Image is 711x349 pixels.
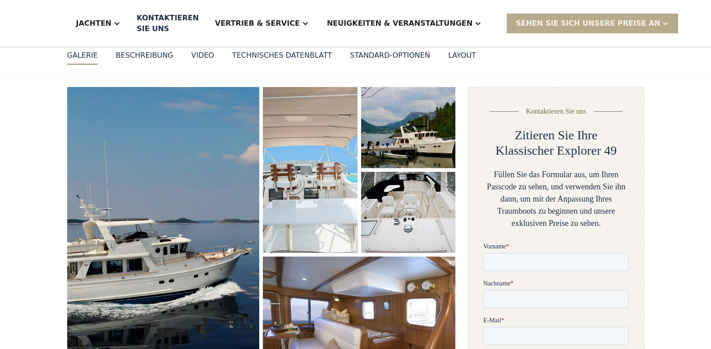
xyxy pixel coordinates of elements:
[526,106,586,117] div: Kontaktieren Sie uns
[327,18,472,29] div: Neuigkeiten & VERANSTALTUNGEN
[191,50,214,65] a: VIDEO
[206,5,318,41] div: Vertrieb & Service
[516,18,660,29] div: Sehen Sie sich unsere Preise an
[76,18,112,29] div: Jachten
[137,13,199,34] div: Kontaktieren Sie uns
[232,50,332,65] a: Technisches Datenblatt
[67,50,98,61] div: GALERIE
[448,50,476,61] div: Layout
[361,87,456,168] img: 50 Fuß Motoryacht
[507,14,678,33] div: Sehen Sie sich unsere Preise an
[191,50,214,61] div: VIDEO
[116,50,173,65] a: BESCHREIBUNG
[116,50,173,61] div: BESCHREIBUNG
[350,50,430,65] a: Standard-Optionen
[361,172,456,253] a: Lightbox öffnen
[361,87,456,168] a: Lightbox öffnen
[67,5,130,41] div: Jachten
[318,5,491,41] div: Neuigkeiten & VERANSTALTUNGEN
[495,143,617,158] h2: Klassischer Explorer 49
[361,172,456,253] img: 50 Fuß Motoryacht
[515,128,597,143] h2: Zitieren Sie Ihre
[232,50,332,61] div: Technisches Datenblatt
[1,317,137,340] span: Aktivieren Sie das untenstehende Kästchen, um gelegentliche Updates, exklusive Angebote und VIP-Z...
[215,18,300,29] div: Vertrieb & Service
[263,87,357,253] a: Lightbox öffnen
[67,50,98,65] a: GALERIE
[483,169,628,230] div: Füllen Sie das Formular aus, um Ihren Passcode zu sehen, und verwenden Sie ihn dann, um mit der A...
[350,50,430,61] div: Standard-Optionen
[448,50,476,65] a: Layout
